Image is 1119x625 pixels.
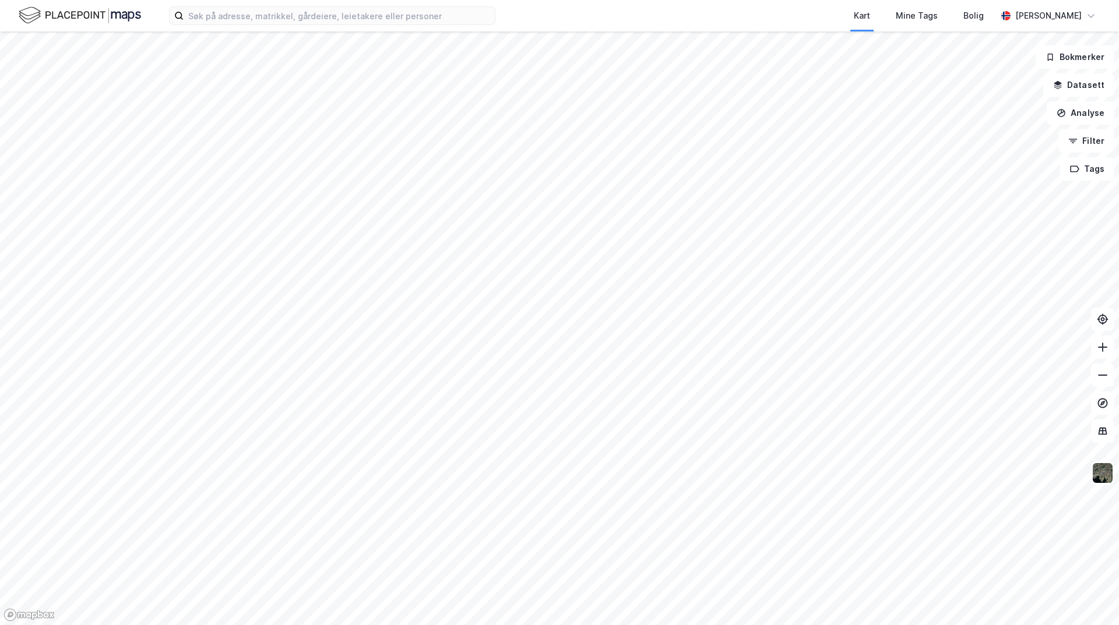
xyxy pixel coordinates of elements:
a: Mapbox homepage [3,608,55,622]
button: Filter [1058,129,1114,153]
button: Tags [1060,157,1114,181]
div: Bolig [963,9,984,23]
div: [PERSON_NAME] [1015,9,1082,23]
button: Datasett [1043,73,1114,97]
div: Kontrollprogram for chat [1061,569,1119,625]
button: Bokmerker [1036,45,1114,69]
img: logo.f888ab2527a4732fd821a326f86c7f29.svg [19,5,141,26]
iframe: Chat Widget [1061,569,1119,625]
div: Kart [854,9,870,23]
button: Analyse [1047,101,1114,125]
img: 9k= [1092,462,1114,484]
input: Søk på adresse, matrikkel, gårdeiere, leietakere eller personer [184,7,495,24]
div: Mine Tags [896,9,938,23]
